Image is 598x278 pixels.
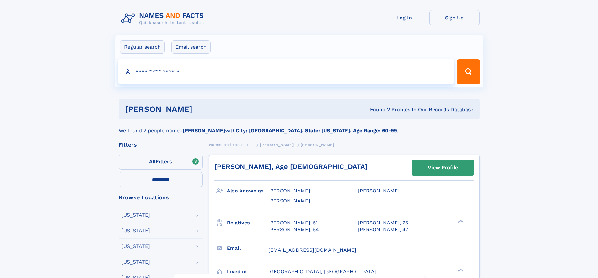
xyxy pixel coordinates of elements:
a: Names and Facts [209,141,244,149]
span: [EMAIL_ADDRESS][DOMAIN_NAME] [268,247,356,253]
span: [PERSON_NAME] [358,188,400,194]
div: Browse Locations [119,195,203,200]
div: ❯ [456,268,464,272]
button: Search Button [457,59,480,84]
h3: Email [227,243,268,254]
img: Logo Names and Facts [119,10,209,27]
a: [PERSON_NAME], 25 [358,219,408,226]
div: We found 2 people named with . [119,119,480,134]
h1: [PERSON_NAME] [125,105,281,113]
span: [PERSON_NAME] [268,198,310,204]
a: [PERSON_NAME], 47 [358,226,408,233]
a: View Profile [412,160,474,175]
span: [PERSON_NAME] [260,143,294,147]
span: All [149,159,156,165]
a: [PERSON_NAME], Age [DEMOGRAPHIC_DATA] [214,163,368,170]
div: Found 2 Profiles In Our Records Database [281,106,473,113]
div: [US_STATE] [121,228,150,233]
span: [GEOGRAPHIC_DATA], [GEOGRAPHIC_DATA] [268,269,376,275]
label: Regular search [120,40,165,54]
span: J [251,143,253,147]
a: Log In [379,10,429,25]
input: search input [118,59,454,84]
a: Sign Up [429,10,480,25]
span: [PERSON_NAME] [301,143,334,147]
a: [PERSON_NAME] [260,141,294,149]
a: J [251,141,253,149]
div: [US_STATE] [121,260,150,265]
a: [PERSON_NAME], 54 [268,226,319,233]
div: Filters [119,142,203,148]
label: Email search [171,40,211,54]
label: Filters [119,155,203,170]
div: ❯ [456,219,464,223]
div: [US_STATE] [121,212,150,218]
h3: Also known as [227,186,268,196]
h3: Relatives [227,218,268,228]
span: [PERSON_NAME] [268,188,310,194]
a: [PERSON_NAME], 51 [268,219,318,226]
div: View Profile [428,160,458,175]
b: City: [GEOGRAPHIC_DATA], State: [US_STATE], Age Range: 60-99 [236,128,397,134]
div: [US_STATE] [121,244,150,249]
h3: Lived in [227,266,268,277]
b: [PERSON_NAME] [183,128,225,134]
